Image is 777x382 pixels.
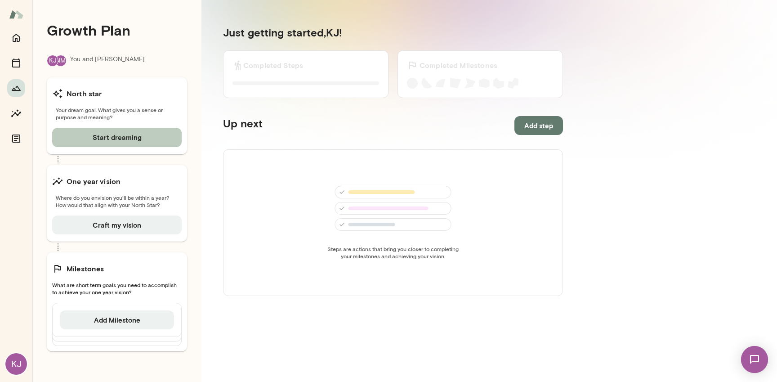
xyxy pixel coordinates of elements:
[7,79,25,97] button: Growth Plan
[243,60,303,71] h6: Completed Steps
[52,128,182,147] button: Start dreaming
[70,55,145,67] p: You and [PERSON_NAME]
[52,106,182,121] span: Your dream goal. What gives you a sense or purpose and meaning?
[52,281,182,296] span: What are short term goals you need to accomplish to achieve your one year vision?
[7,29,25,47] button: Home
[7,104,25,122] button: Insights
[514,116,563,135] button: Add step
[47,22,187,39] h4: Growth Plan
[420,60,497,71] h6: Completed Milestones
[60,310,174,329] button: Add Milestone
[7,130,25,148] button: Documents
[9,6,23,23] img: Mento
[67,88,102,99] h6: North star
[52,194,182,208] span: Where do you envision you'll be within a year? How would that align with your North Star?
[5,353,27,375] div: KJ
[7,54,25,72] button: Sessions
[52,216,182,234] button: Craft my vision
[52,303,182,337] div: Add Milestone
[223,116,263,135] h5: Up next
[55,55,67,67] div: NM
[67,263,104,274] h6: Milestones
[67,176,121,187] h6: One year vision
[325,245,461,260] span: Steps are actions that bring you closer to completing your milestones and achieving your vision.
[223,25,563,40] h5: Just getting started, KJ !
[47,55,58,67] div: KJ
